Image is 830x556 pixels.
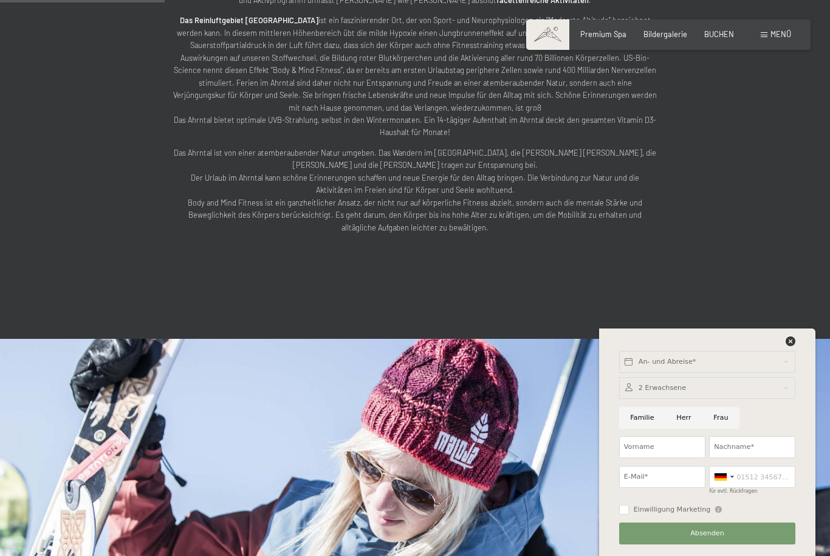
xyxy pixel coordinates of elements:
a: Bildergalerie [643,29,687,39]
p: Das Ahrntal ist von einer atemberaubender Natur umgeben. Das Wandern im [GEOGRAPHIC_DATA], die [P... [172,147,658,234]
button: Absenden [619,523,795,544]
div: Germany (Deutschland): +49 [710,467,738,487]
input: 01512 3456789 [709,466,795,488]
p: ist ein faszinierender Ort, der von Sport- und Neurophysiologen als “Moderate Altitude” bezeichne... [172,14,658,139]
label: für evtl. Rückfragen [709,488,757,494]
span: Menü [770,29,791,39]
a: BUCHEN [704,29,734,39]
span: Absenden [690,529,724,538]
strong: Das Reinluftgebiet [GEOGRAPHIC_DATA] [180,15,318,25]
span: Einwilligung Marketing [634,505,711,515]
a: Premium Spa [580,29,626,39]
